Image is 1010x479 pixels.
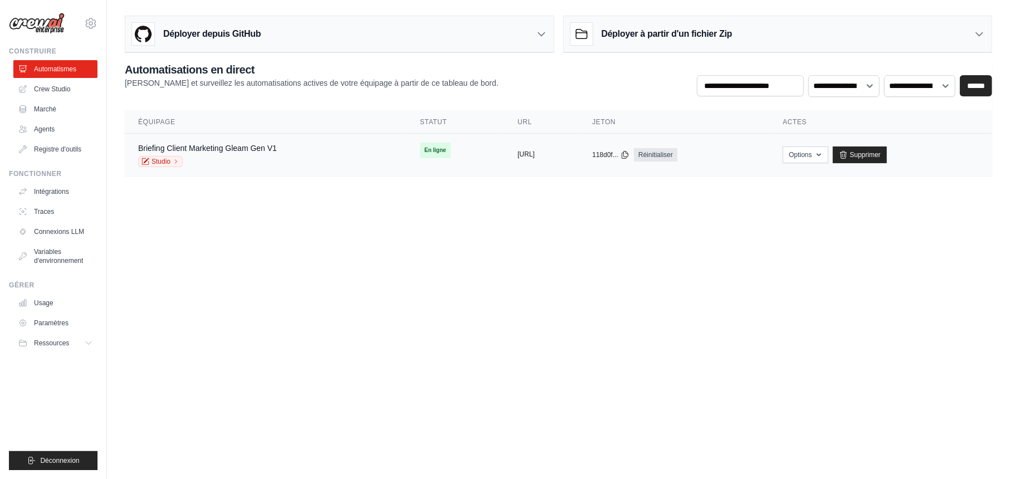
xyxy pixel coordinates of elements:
a: Crew Studio [13,80,97,98]
a: Réinitialiser [634,148,677,162]
button: Options [783,146,828,163]
font: Jeton [592,118,616,126]
font: Automatismes [34,65,76,73]
font: Crew Studio [34,85,70,93]
font: Déconnexion [40,457,79,465]
a: Automatismes [13,60,97,78]
font: Actes [783,118,807,126]
font: Statut [420,118,447,126]
font: Usage [34,299,53,307]
font: Variables d'environnement [34,248,83,265]
font: Équipage [138,118,175,126]
font: Traces [34,208,54,216]
font: Options [789,151,812,159]
a: Intégrations [13,183,97,201]
font: En ligne [425,147,446,153]
font: Construire [9,47,56,55]
font: Agents [34,125,55,133]
button: Ressources [13,334,97,352]
a: Variables d'environnement [13,243,97,270]
button: Déconnexion [9,451,97,470]
a: Marché [13,100,97,118]
font: Automatisations en direct [125,63,255,76]
font: 118d0f... [592,151,618,159]
font: Fonctionner [9,170,62,178]
font: Marché [34,105,56,113]
font: Connexions LLM [34,228,84,236]
font: URL [518,118,532,126]
img: Logo [9,13,65,34]
a: Paramètres [13,314,97,332]
font: Déployer depuis GitHub [163,29,261,38]
a: Usage [13,294,97,312]
a: Traces [13,203,97,221]
img: Logo GitHub [132,23,154,45]
font: Registre d'outils [34,145,81,153]
button: 118d0f... [592,150,630,159]
font: [PERSON_NAME] et surveillez les automatisations actives de votre équipage à partir de ce tableau ... [125,79,499,87]
a: Agents [13,120,97,138]
font: Gérer [9,281,35,289]
font: Déployer à partir d'un fichier Zip [602,29,733,38]
font: Paramètres [34,319,69,327]
a: Connexions LLM [13,223,97,241]
a: Supprimer [833,146,887,163]
font: Supprimer [850,151,881,159]
a: Studio [138,156,183,167]
a: Briefing Client Marketing Gleam Gen V1 [138,144,277,153]
a: Registre d'outils [13,140,97,158]
font: Ressources [34,339,69,347]
font: Studio [152,158,170,165]
font: Intégrations [34,188,69,195]
font: Réinitialiser [638,151,673,159]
